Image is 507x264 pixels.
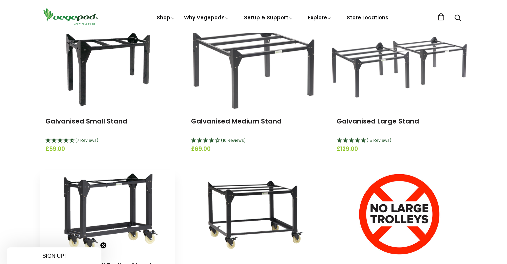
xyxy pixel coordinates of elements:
[332,37,467,97] img: Galvanised Large Stand
[194,173,313,256] img: Galvanised Medium Trolley Stand
[337,145,462,154] span: £129.00
[454,15,461,22] a: Search
[358,173,441,256] img: Large Trolley Stands are not made due to weight restrictions.
[308,14,332,21] a: Explore
[45,137,170,145] div: 4.57 Stars - 7 Reviews
[58,25,157,109] img: Galvanised Small Stand
[191,137,316,145] div: 4.1 Stars - 10 Reviews
[42,253,66,259] span: SIGN UP!
[347,14,388,21] a: Store Locations
[337,137,462,145] div: 4.67 Stars - 15 Reviews
[48,170,167,253] img: Galvanised Small Trolley Stand
[337,116,419,126] a: Galvanised Large Stand
[191,145,316,154] span: £69.00
[184,14,229,21] a: Why Vegepod?
[45,145,170,154] span: £59.00
[367,138,391,143] span: (15 Reviews)
[45,116,127,126] a: Galvanised Small Stand
[100,242,107,249] button: Close teaser
[193,25,314,109] img: Galvanised Medium Stand
[244,14,293,21] a: Setup & Support
[221,138,246,143] span: (10 Reviews)
[40,7,100,26] img: Vegepod
[191,116,282,126] a: Galvanised Medium Stand
[75,138,98,143] span: (7 Reviews)
[157,14,175,21] a: Shop
[7,247,101,264] div: SIGN UP!Close teaser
